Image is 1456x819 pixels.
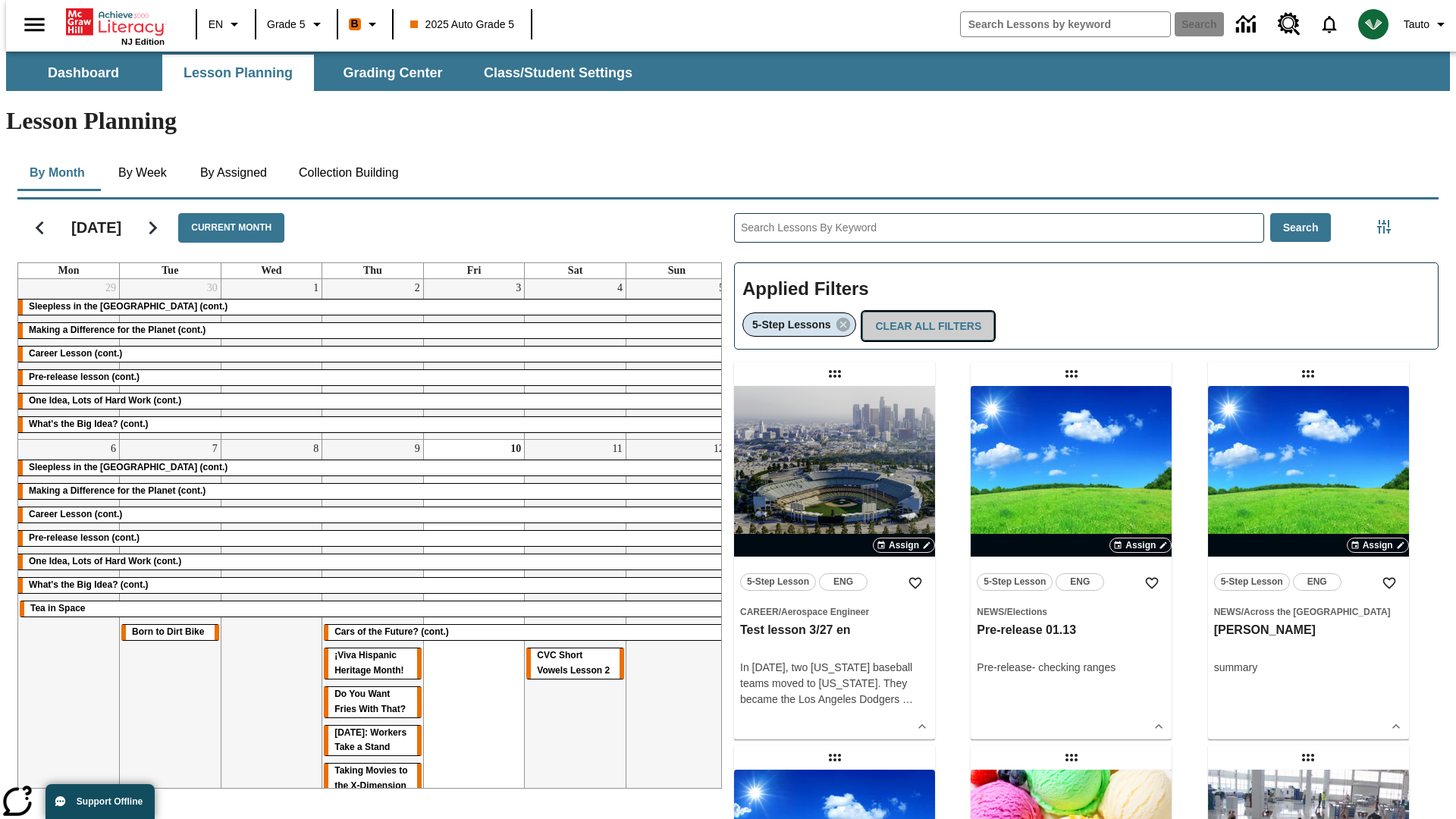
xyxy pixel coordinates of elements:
a: Data Center [1227,4,1269,45]
button: Support Offline [45,784,155,819]
div: Labor Day: Workers Take a Stand [324,726,422,756]
div: Draggable lesson: olga inkwell [1296,362,1320,386]
span: Topic: News/Elections [977,604,1166,620]
button: Add to Favorites [1376,570,1403,597]
div: Remove 5-Step Lessons filter selected item [742,312,856,337]
span: Taking Movies to the X-Dimension [334,765,407,791]
span: EN [209,17,223,33]
a: Tuesday [158,263,181,278]
span: Support Offline [77,796,143,807]
span: 2025 Auto Grade 5 [410,17,515,33]
h2: Applied Filters [742,271,1430,308]
td: October 3, 2025 [423,279,525,440]
button: Language: EN, Select a language [202,11,250,38]
span: Assign [889,538,919,552]
button: ENG [1293,573,1341,591]
td: September 30, 2025 [120,279,221,440]
span: / [1004,607,1006,617]
span: What's the Big Idea? (cont.) [29,579,149,590]
td: October 10, 2025 [423,439,525,801]
div: Pre-release lesson (cont.) [18,531,727,546]
span: Across the [GEOGRAPHIC_DATA] [1244,607,1391,617]
span: Class/Student Settings [484,64,632,82]
div: lesson details [971,386,1172,739]
div: One Idea, Lots of Hard Work (cont.) [18,554,727,570]
span: News [977,607,1004,617]
div: Career Lesson (cont.) [18,347,727,362]
div: One Idea, Lots of Hard Work (cont.) [18,394,727,409]
button: Filters Side menu [1369,212,1399,242]
img: avatar image [1358,9,1389,39]
a: Thursday [360,263,385,278]
button: Dashboard [8,55,159,91]
div: SubNavbar [6,52,1450,91]
a: October 4, 2025 [614,279,626,297]
span: Grading Center [343,64,442,82]
span: Dashboard [48,64,119,82]
span: … [902,693,913,705]
span: 5-Step Lesson [747,574,809,590]
div: Born to Dirt Bike [121,625,219,640]
div: Home [66,5,165,46]
span: Topic: News/Across the US [1214,604,1403,620]
span: ENG [1307,574,1327,590]
td: October 1, 2025 [221,279,322,440]
input: search field [961,12,1170,36]
button: Show Details [1385,715,1407,738]
div: lesson details [734,386,935,739]
span: Lesson Planning [184,64,293,82]
a: Resource Center, Will open in new tab [1269,4,1310,45]
div: What's the Big Idea? (cont.) [18,578,727,593]
td: October 5, 2025 [626,279,727,440]
span: Pre-release lesson (cont.) [29,532,140,543]
button: Boost Class color is orange. Change class color [343,11,388,38]
span: CVC Short Vowels Lesson 2 [537,650,610,676]
a: Saturday [565,263,585,278]
button: Assign Choose Dates [1347,538,1409,553]
button: By Week [105,155,180,191]
div: Draggable lesson: Ready step order [823,745,847,770]
button: By Assigned [188,155,279,191]
input: Search Lessons By Keyword [735,214,1263,242]
span: B [351,14,359,33]
div: Cars of the Future? (cont.) [324,625,727,640]
div: CVC Short Vowels Lesson 2 [526,648,624,679]
div: Applied Filters [734,262,1439,350]
button: Previous [20,209,59,247]
button: 5-Step Lesson [977,573,1053,591]
button: By Month [17,155,97,191]
button: ENG [1056,573,1104,591]
span: What's the Big Idea? (cont.) [29,419,149,429]
span: ENG [833,574,853,590]
div: Taking Movies to the X-Dimension [324,764,422,794]
div: Draggable lesson: Pre-release 01.13 [1059,362,1084,386]
span: Sleepless in the Animal Kingdom (cont.) [29,462,227,472]
a: October 3, 2025 [513,279,524,297]
a: Monday [55,263,83,278]
td: October 4, 2025 [525,279,626,440]
span: Assign [1363,538,1393,552]
div: lesson details [1208,386,1409,739]
button: Open side menu [12,2,57,47]
span: 5-Step Lesson [984,574,1046,590]
span: Assign [1125,538,1156,552]
div: What's the Big Idea? (cont.) [18,417,727,432]
td: October 7, 2025 [120,439,221,801]
a: October 9, 2025 [412,440,423,458]
span: Sleepless in the Animal Kingdom (cont.) [29,301,227,312]
div: In [DATE], two [US_STATE] baseball teams moved to [US_STATE]. They became the Los Angeles Dodgers [740,660,929,708]
span: Born to Dirt Bike [132,626,204,637]
button: Search [1270,213,1332,243]
div: Sleepless in the Animal Kingdom (cont.) [18,300,727,315]
span: Pre-release lesson (cont.) [29,372,140,382]
div: SubNavbar [6,55,646,91]
div: Draggable lesson: Test regular lesson [1059,745,1084,770]
span: / [1241,607,1244,617]
span: Grade 5 [267,17,306,33]
div: Draggable lesson: Test lesson 3/27 en [823,362,847,386]
span: 5-Step Lesson [1221,574,1283,590]
div: Do You Want Fries With That? [324,687,422,717]
a: Wednesday [258,263,284,278]
a: Home [66,7,165,37]
span: / [779,607,781,617]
